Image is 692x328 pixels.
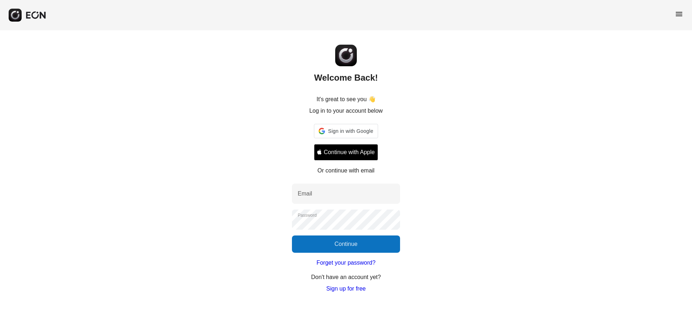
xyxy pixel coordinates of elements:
[311,273,381,282] p: Don't have an account yet?
[316,95,376,104] p: It's great to see you 👋
[314,72,378,84] h2: Welcome Back!
[318,166,374,175] p: Or continue with email
[298,212,317,218] label: Password
[292,235,400,253] button: Continue
[314,124,378,138] div: Sign in with Google
[298,189,312,198] label: Email
[328,127,373,135] span: Sign in with Google
[314,144,378,161] button: Signin with apple ID
[309,107,383,115] p: Log in to your account below
[316,259,376,267] a: Forget your password?
[326,284,365,293] a: Sign up for free
[675,10,683,18] span: menu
